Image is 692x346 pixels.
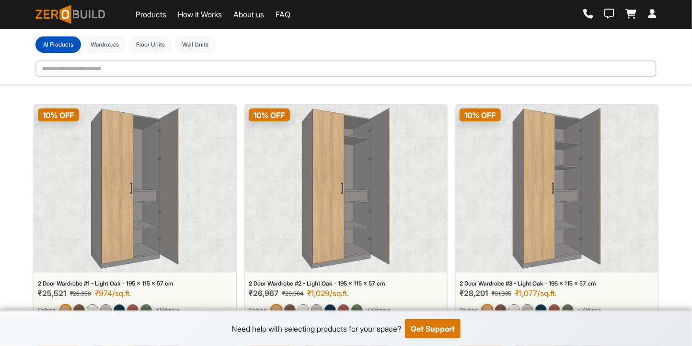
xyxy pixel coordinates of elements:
[508,304,520,316] img: 2 Door Wardrobe #3 - Ivory Cream - 195 x 115 x 57 cm
[282,289,303,298] span: ₹29,964
[140,304,152,316] img: 2 Door Wardrobe #1 - English Green - 195 x 115 x 57 cm
[481,304,493,316] img: 2 Door Wardrobe #3 - Light Oak - 195 x 115 x 57 cm
[249,289,278,298] span: ₹26,967
[136,9,166,20] a: Products
[284,304,296,316] img: 2 Door Wardrobe #2 - Walnut Brown - 195 x 115 x 57 cm
[70,289,91,298] span: ₹28,358
[460,108,501,121] span: 10 % OFF
[114,304,125,316] img: 2 Door Wardrobe #1 - Graphite Blue - 195 x 115 x 57 cm
[38,280,232,287] div: 2 Door Wardrobe #1 - Light Oak - 195 x 115 x 57 cm
[535,304,547,316] img: 2 Door Wardrobe #3 - Graphite Blue - 195 x 115 x 57 cm
[338,304,349,316] img: 2 Door Wardrobe #2 - Earth Brown - 195 x 115 x 57 cm
[455,104,658,324] a: 2 Door Wardrobe #3 - Light Oak - 195 x 115 x 57 cm10% OFF2 Door Wardrobe #3 - Light Oak - 195 x 1...
[513,108,601,269] img: 2 Door Wardrobe #3 - Light Oak - 195 x 115 x 57 cm
[95,289,131,298] div: ₹974/sq.ft.
[307,289,349,298] div: ₹1,029/sq.ft.
[244,104,448,324] a: 2 Door Wardrobe #2 - Light Oak - 195 x 115 x 57 cm10% OFF2 Door Wardrobe #2 - Light Oak - 195 x 1...
[522,304,533,316] img: 2 Door Wardrobe #3 - Sandstone - 195 x 115 x 57 cm
[460,280,654,287] div: 2 Door Wardrobe #3 - Light Oak - 195 x 115 x 57 cm
[492,289,511,298] span: ₹31,335
[351,304,363,316] img: 2 Door Wardrobe #2 - English Green - 195 x 115 x 57 cm
[38,108,79,121] span: 10 % OFF
[100,304,112,316] img: 2 Door Wardrobe #1 - Sandstone - 195 x 115 x 57 cm
[127,304,138,316] img: 2 Door Wardrobe #1 - Earth Brown - 195 x 115 x 57 cm
[38,306,56,314] small: Options:
[174,36,216,53] button: Wall Units
[35,5,105,24] img: ZeroBuild logo
[91,108,179,269] img: 2 Door Wardrobe #1 - Light Oak - 195 x 115 x 57 cm
[367,306,390,314] span: + 146 more
[515,289,556,298] div: ₹1,077/sq.ft.
[577,306,601,314] span: + 146 more
[231,323,401,334] div: Need help with selecting products for your space?
[59,304,71,316] img: 2 Door Wardrobe #1 - Light Oak - 195 x 115 x 57 cm
[73,304,85,316] img: 2 Door Wardrobe #1 - Walnut Brown - 195 x 115 x 57 cm
[276,9,290,20] a: FAQ
[562,304,574,316] img: 2 Door Wardrobe #3 - English Green - 195 x 115 x 57 cm
[38,289,66,298] span: ₹25,521
[549,304,560,316] img: 2 Door Wardrobe #3 - Earth Brown - 195 x 115 x 57 cm
[311,304,323,316] img: 2 Door Wardrobe #2 - Sandstone - 195 x 115 x 57 cm
[249,108,290,121] span: 10 % OFF
[83,36,127,53] button: Wardrobes
[156,306,179,314] span: + 146 more
[270,304,282,316] img: 2 Door Wardrobe #2 - Light Oak - 195 x 115 x 57 cm
[648,9,657,20] a: Login
[302,108,390,269] img: 2 Door Wardrobe #2 - Light Oak - 195 x 115 x 57 cm
[249,306,267,314] small: Options:
[460,306,478,314] small: Options:
[178,9,222,20] a: How it Works
[249,280,443,287] div: 2 Door Wardrobe #2 - Light Oak - 195 x 115 x 57 cm
[405,319,461,338] button: Get Support
[34,104,237,324] a: 2 Door Wardrobe #1 - Light Oak - 195 x 115 x 57 cm10% OFF2 Door Wardrobe #1 - Light Oak - 195 x 1...
[298,304,309,316] img: 2 Door Wardrobe #2 - Ivory Cream - 195 x 115 x 57 cm
[87,304,98,316] img: 2 Door Wardrobe #1 - Ivory Cream - 195 x 115 x 57 cm
[233,9,264,20] a: About us
[128,36,173,53] button: Floor Units
[460,289,488,298] span: ₹28,201
[35,36,81,53] button: Al Products
[495,304,507,316] img: 2 Door Wardrobe #3 - Walnut Brown - 195 x 115 x 57 cm
[324,304,336,316] img: 2 Door Wardrobe #2 - Graphite Blue - 195 x 115 x 57 cm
